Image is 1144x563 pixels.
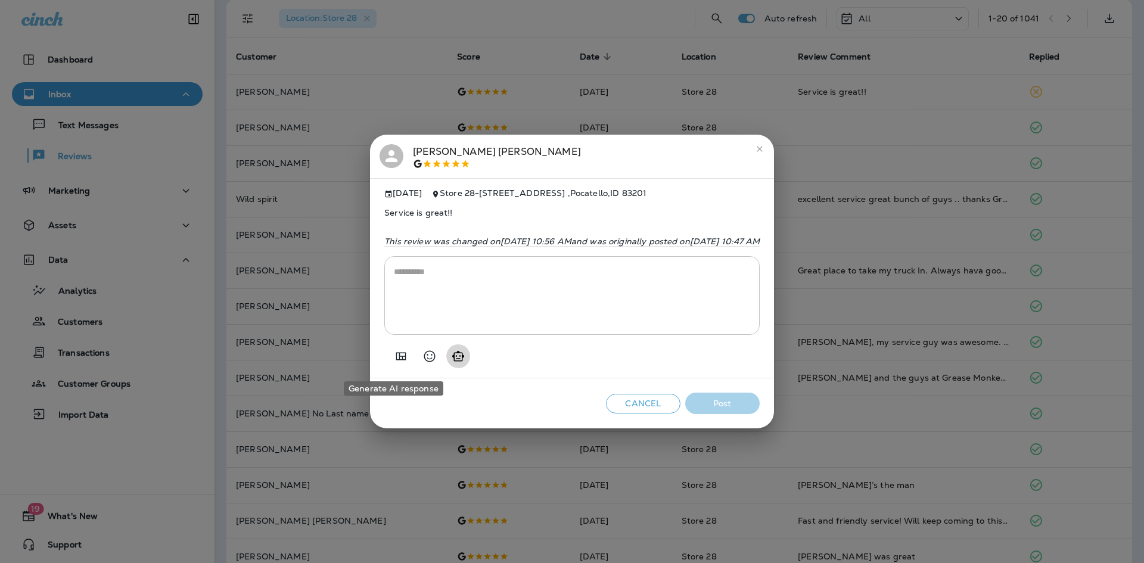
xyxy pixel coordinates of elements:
span: and was originally posted on [DATE] 10:47 AM [571,236,760,247]
span: Service is great!! [384,198,760,227]
div: [PERSON_NAME] [PERSON_NAME] [413,144,581,169]
button: Select an emoji [418,344,442,368]
button: Add in a premade template [389,344,413,368]
button: Cancel [606,394,680,413]
span: [DATE] [384,188,422,198]
button: close [750,139,769,158]
span: Store 28 - [STREET_ADDRESS] , Pocatello , ID 83201 [440,188,646,198]
button: Generate AI response [446,344,470,368]
p: This review was changed on [DATE] 10:56 AM [384,237,760,246]
div: Generate AI response [344,381,443,396]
